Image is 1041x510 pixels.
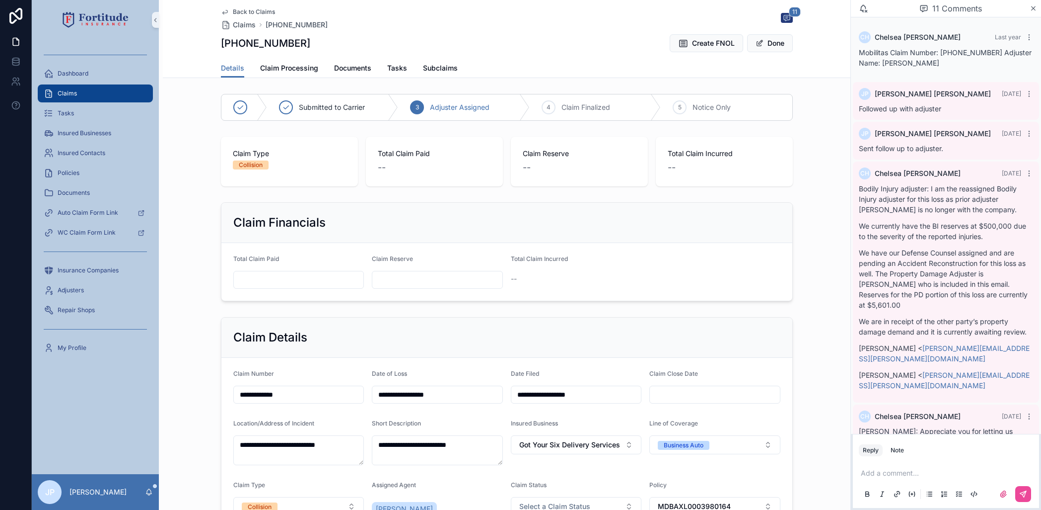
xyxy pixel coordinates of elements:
span: JP [861,90,869,98]
span: 3 [416,103,419,111]
a: Policies [38,164,153,182]
span: Claim Finalized [561,102,610,112]
span: Adjusters [58,286,84,294]
span: Assigned Agent [372,481,416,489]
button: Done [747,34,793,52]
a: [PERSON_NAME][EMAIL_ADDRESS][PERSON_NAME][DOMAIN_NAME] [859,371,1030,390]
span: Claim Close Date [649,370,698,377]
span: Chelsea [PERSON_NAME] [875,169,961,178]
span: Details [221,63,244,73]
span: Sent follow up to adjuster. [859,144,943,153]
span: WC Claim Form Link [58,229,116,237]
a: My Profile [38,339,153,357]
span: Claim Reserve [372,255,413,262]
h2: Claim Financials [233,215,326,231]
span: Tasks [58,109,74,117]
a: Documents [334,59,371,79]
div: scrollable content [32,40,159,370]
span: Total Claim Paid [378,149,491,159]
span: Insured Business [511,420,558,427]
span: JP [861,130,869,138]
span: Claims [233,20,256,30]
span: [DATE] [1002,170,1021,177]
span: Adjuster Assigned [430,102,489,112]
p: Bodily Injury adjuster: I am the reassigned Bodily Injury adjuster for this loss as prior adjuste... [859,183,1033,215]
a: Details [221,59,244,78]
p: [PERSON_NAME] < [859,343,1033,364]
a: Back to Claims [221,8,275,16]
span: 11 [789,7,801,17]
div: Note [891,446,904,454]
span: Short Description [372,420,421,427]
a: Insured Contacts [38,144,153,162]
a: Insured Businesses [38,124,153,142]
a: Claims [38,85,153,102]
span: Location/Address of Incident [233,420,314,427]
span: Total Claim Incurred [511,255,568,262]
span: 11 Comments [932,2,982,14]
span: 4 [547,103,551,111]
span: [PERSON_NAME] [PERSON_NAME] [875,89,991,99]
span: Notice Only [693,102,731,112]
h1: [PHONE_NUMBER] [221,36,310,50]
span: Line of Coverage [649,420,698,427]
a: Dashboard [38,65,153,83]
span: [PERSON_NAME] [PERSON_NAME] [875,129,991,139]
div: Collision [239,161,263,170]
span: Insured Businesses [58,129,111,137]
span: Subclaims [423,63,458,73]
p: [PERSON_NAME] < [859,370,1033,391]
span: Got Your Six Delivery Services LLC [519,440,622,450]
button: Select Button [511,435,642,454]
span: Claim Reserve [523,149,636,159]
span: [PERSON_NAME]: Appreciate you for letting us know. Could you also let us know what occurred on th... [859,427,1025,455]
span: Auto Claim Form Link [58,209,118,217]
a: [PERSON_NAME][EMAIL_ADDRESS][PERSON_NAME][DOMAIN_NAME] [859,344,1030,363]
span: Submitted to Carrier [299,102,365,112]
span: Tasks [387,63,407,73]
a: Auto Claim Form Link [38,204,153,222]
a: [PHONE_NUMBER] [266,20,328,30]
p: We have our Defense Counsel assigned and are pending an Accident Reconstruction for this loss as ... [859,248,1033,310]
span: CH [860,413,869,421]
button: Reply [859,444,883,456]
div: Business Auto [664,441,703,450]
a: Adjusters [38,281,153,299]
span: -- [668,161,676,174]
a: Tasks [38,104,153,122]
a: Tasks [387,59,407,79]
span: CH [860,170,869,177]
span: Chelsea [PERSON_NAME] [875,412,961,422]
span: [DATE] [1002,90,1021,97]
span: Create FNOL [692,38,735,48]
span: Repair Shops [58,306,95,314]
p: [PERSON_NAME] [69,487,127,497]
a: Claim Processing [260,59,318,79]
span: Date Filed [511,370,539,377]
p: We currently have the BI reserves at $500,000 due to the severity of the reported injuries. [859,221,1033,242]
button: Select Button [649,435,780,454]
span: Claim Processing [260,63,318,73]
span: Documents [58,189,90,197]
span: Total Claim Incurred [668,149,781,159]
button: 11 [781,13,793,25]
span: CH [860,33,869,41]
span: Followed up with adjuster [859,104,941,113]
span: -- [523,161,531,174]
a: WC Claim Form Link [38,224,153,242]
a: Repair Shops [38,301,153,319]
span: Claims [58,89,77,97]
a: Claims [221,20,256,30]
a: Documents [38,184,153,202]
button: Create FNOL [670,34,743,52]
span: Claim Number [233,370,274,377]
span: 5 [678,103,682,111]
p: We are in receipt of the other party’s property damage demand and it is currently awaiting review. [859,316,1033,337]
span: Claim Status [511,481,547,489]
p: Mobilitas Claim Number: [PHONE_NUMBER] Adjuster Name: [PERSON_NAME] [859,47,1033,68]
span: Chelsea [PERSON_NAME] [875,32,961,42]
span: -- [378,161,386,174]
a: Subclaims [423,59,458,79]
span: [DATE] [1002,130,1021,137]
